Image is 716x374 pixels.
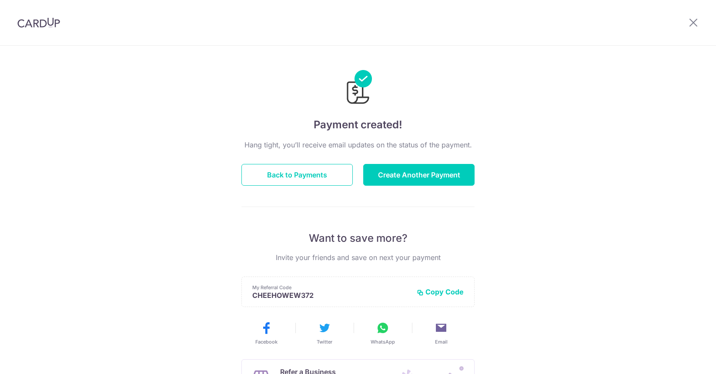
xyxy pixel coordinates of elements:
span: Email [435,338,448,345]
button: Copy Code [417,287,464,296]
button: Facebook [241,321,292,345]
span: WhatsApp [371,338,395,345]
img: CardUp [17,17,60,28]
p: CHEEHOWEW372 [252,291,410,300]
button: Back to Payments [241,164,353,186]
p: Hang tight, you’ll receive email updates on the status of the payment. [241,140,475,150]
h4: Payment created! [241,117,475,133]
iframe: Opens a widget where you can find more information [660,348,707,370]
p: My Referral Code [252,284,410,291]
p: Want to save more? [241,231,475,245]
button: Twitter [299,321,350,345]
img: Payments [344,70,372,107]
button: Email [415,321,467,345]
span: Twitter [317,338,332,345]
span: Facebook [255,338,278,345]
button: Create Another Payment [363,164,475,186]
button: WhatsApp [357,321,408,345]
p: Invite your friends and save on next your payment [241,252,475,263]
